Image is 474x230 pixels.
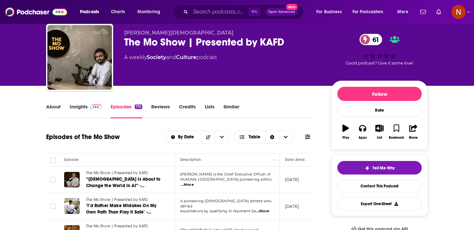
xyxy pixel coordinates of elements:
a: The Mo Show | Presented by KAFD [86,224,163,229]
span: ⌘ K [248,8,260,16]
span: Table [249,135,260,139]
button: List [371,120,388,144]
span: "I’d Rather Make Mistakes On My Own Path Than Play it Safe" - [PERSON_NAME], Olympic Cross-Countr... [86,203,160,228]
button: open menu [312,7,350,17]
span: By Date [178,135,196,139]
span: More [397,7,408,16]
a: Similar [223,104,239,118]
button: open menu [165,135,202,139]
span: [PERSON_NAME][DEMOGRAPHIC_DATA] [124,30,233,36]
button: open menu [215,131,228,143]
span: [PERSON_NAME] is the Chief Executive Officer of [180,172,271,176]
span: The Mo Show | Presented by KAFD [86,224,148,228]
button: Share [405,120,422,144]
span: HUMAIN, [GEOGRAPHIC_DATA] pioneering artifici [180,177,272,182]
button: tell me why sparkleTell Me Why [337,161,422,175]
span: 61 [366,34,382,45]
button: Export One-Sheet [337,197,422,210]
span: A pioneering [DEMOGRAPHIC_DATA] athlete who defied [180,199,272,208]
button: open menu [75,7,107,17]
button: open menu [133,7,169,17]
span: and [166,54,176,60]
button: Choose View [234,131,293,144]
div: List [377,136,382,140]
a: The Mo Show | Presented by KAFD [86,197,163,203]
button: Apps [354,120,371,144]
a: About [46,104,61,118]
button: open menu [348,7,393,17]
span: Open Advanced [268,10,295,14]
div: Bookmark [389,136,404,140]
a: Lists [205,104,214,118]
span: expectations by qualifying to represent Sa [180,209,256,213]
span: Toggle select row [50,177,56,183]
img: The Mo Show | Presented by KAFD [47,25,112,90]
div: Description [180,156,201,164]
span: Good podcast? Give it some love! [346,61,413,65]
button: Open AdvancedNew [265,8,298,16]
button: Column Actions [271,156,278,164]
a: Charts [107,7,129,17]
span: New [286,4,298,10]
div: Apps [359,136,367,140]
div: A weekly podcast [124,54,217,61]
span: Tell Me Why [372,165,395,171]
div: Rate [337,104,422,117]
div: Date Aired [285,156,305,164]
div: 170 [135,105,142,109]
div: Play [342,136,349,140]
button: Show profile menu [451,5,466,19]
input: Search podcasts, credits, & more... [191,7,248,17]
div: Search podcasts, credits, & more... [179,5,310,19]
button: Play [337,120,354,144]
div: 61Good podcast? Give it some love! [331,30,428,70]
img: Podchaser - Follow, Share and Rate Podcasts [5,6,67,18]
span: ...More [256,209,269,214]
a: Show notifications dropdown [434,6,444,17]
span: Podcasts [80,7,99,16]
span: Monitoring [137,7,160,16]
span: “[DEMOGRAPHIC_DATA] Is About to Change the World in AI” -[PERSON_NAME], CEO of HUMAIN (4K) [86,176,160,201]
p: [DATE] [285,204,299,209]
a: Credits [179,104,196,118]
div: Share [409,136,418,140]
a: Reviews [151,104,170,118]
h2: Choose List sort [165,131,229,144]
a: “[DEMOGRAPHIC_DATA] Is About to Change the World in AI” -[PERSON_NAME], CEO of HUMAIN (4K) [86,176,163,189]
span: Logged in as AdelNBM [451,5,466,19]
a: Society [147,54,166,60]
span: Charts [111,7,125,16]
a: "I’d Rather Make Mistakes On My Own Path Than Play it Safe" - [PERSON_NAME], Olympic Cross-Countr... [86,203,163,215]
p: [DATE] [285,177,299,182]
h1: Episodes of The Mo Show [46,133,120,141]
span: For Podcasters [352,7,383,16]
span: ...More [181,182,194,187]
span: The Mo Show | Presented by KAFD [86,197,148,202]
a: InsightsPodchaser Pro [70,104,102,118]
a: 61 [360,34,382,45]
span: Toggle select row [50,203,56,209]
a: Culture [176,54,196,60]
a: Episodes170 [111,104,142,118]
img: Podchaser Pro [90,105,102,110]
button: Follow [337,87,422,101]
div: Episode [64,156,79,164]
button: Bookmark [388,120,405,144]
button: open menu [393,7,416,17]
div: Sort Direction [265,131,279,143]
button: Sort Direction [201,131,215,143]
a: The Mo Show | Presented by KAFD [86,170,163,176]
img: tell me why sparkle [365,165,370,171]
span: The Mo Show | Presented by KAFD [86,171,148,175]
a: Contact This Podcast [337,180,422,192]
a: Show notifications dropdown [418,6,429,17]
img: User Profile [451,5,466,19]
span: For Business [316,7,342,16]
